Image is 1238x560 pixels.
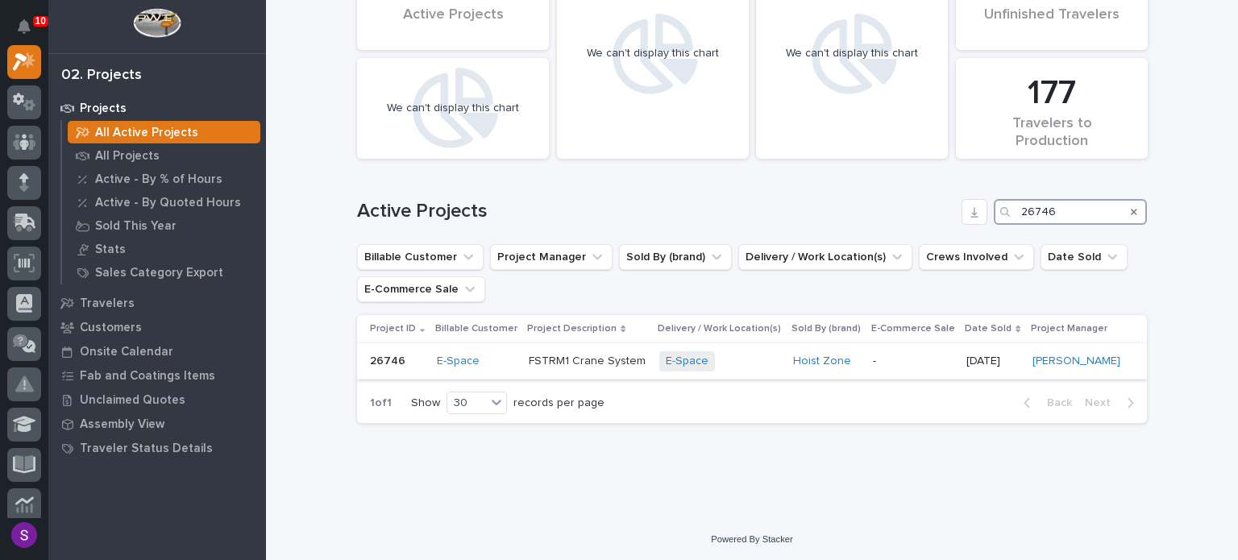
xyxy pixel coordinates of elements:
[48,388,266,412] a: Unclaimed Quotes
[384,6,521,40] div: Active Projects
[95,219,177,234] p: Sold This Year
[48,363,266,388] a: Fab and Coatings Items
[357,276,485,302] button: E-Commerce Sale
[1031,320,1107,338] p: Project Manager
[62,191,266,214] a: Active - By Quoted Hours
[965,320,1012,338] p: Date Sold
[619,244,732,270] button: Sold By (brand)
[919,244,1034,270] button: Crews Involved
[357,384,405,423] p: 1 of 1
[62,238,266,260] a: Stats
[48,291,266,315] a: Travelers
[80,369,215,384] p: Fab and Coatings Items
[62,168,266,190] a: Active - By % of Hours
[80,417,164,432] p: Assembly View
[1011,396,1078,410] button: Back
[738,244,912,270] button: Delivery / Work Location(s)
[80,321,142,335] p: Customers
[587,47,719,60] div: We can't display this chart
[7,10,41,44] button: Notifications
[61,67,142,85] div: 02. Projects
[62,121,266,143] a: All Active Projects
[95,266,223,280] p: Sales Category Export
[80,102,127,116] p: Projects
[48,96,266,120] a: Projects
[95,243,126,257] p: Stats
[793,355,851,368] a: Hoist Zone
[387,102,519,115] div: We can't display this chart
[527,320,617,338] p: Project Description
[966,355,1020,368] p: [DATE]
[48,412,266,436] a: Assembly View
[666,355,708,368] a: E-Space
[62,144,266,167] a: All Projects
[80,345,173,359] p: Onsite Calendar
[435,320,517,338] p: Billable Customer
[1032,355,1120,368] a: [PERSON_NAME]
[95,196,241,210] p: Active - By Quoted Hours
[62,261,266,284] a: Sales Category Export
[1078,396,1147,410] button: Next
[983,115,1120,149] div: Travelers to Production
[357,244,484,270] button: Billable Customer
[871,320,955,338] p: E-Commerce Sale
[437,355,480,368] a: E-Space
[7,518,41,552] button: users-avatar
[994,199,1147,225] input: Search
[80,393,185,408] p: Unclaimed Quotes
[95,126,198,140] p: All Active Projects
[873,355,954,368] p: -
[447,395,486,412] div: 30
[80,442,213,456] p: Traveler Status Details
[95,149,160,164] p: All Projects
[48,436,266,460] a: Traveler Status Details
[370,351,409,368] p: 26746
[357,343,1147,380] tr: 2674626746 E-Space FSTRM1 Crane SystemE-Space Hoist Zone -[DATE][PERSON_NAME]
[786,47,918,60] div: We can't display this chart
[658,320,781,338] p: Delivery / Work Location(s)
[490,244,613,270] button: Project Manager
[983,73,1120,114] div: 177
[20,19,41,45] div: Notifications10
[411,396,440,410] p: Show
[48,339,266,363] a: Onsite Calendar
[513,396,604,410] p: records per page
[35,15,46,27] p: 10
[983,6,1120,40] div: Unfinished Travelers
[1037,396,1072,410] span: Back
[62,214,266,237] a: Sold This Year
[95,172,222,187] p: Active - By % of Hours
[357,200,955,223] h1: Active Projects
[711,534,792,544] a: Powered By Stacker
[791,320,861,338] p: Sold By (brand)
[80,297,135,311] p: Travelers
[370,320,416,338] p: Project ID
[529,355,646,368] p: FSTRM1 Crane System
[1041,244,1128,270] button: Date Sold
[48,315,266,339] a: Customers
[1085,396,1120,410] span: Next
[133,8,181,38] img: Workspace Logo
